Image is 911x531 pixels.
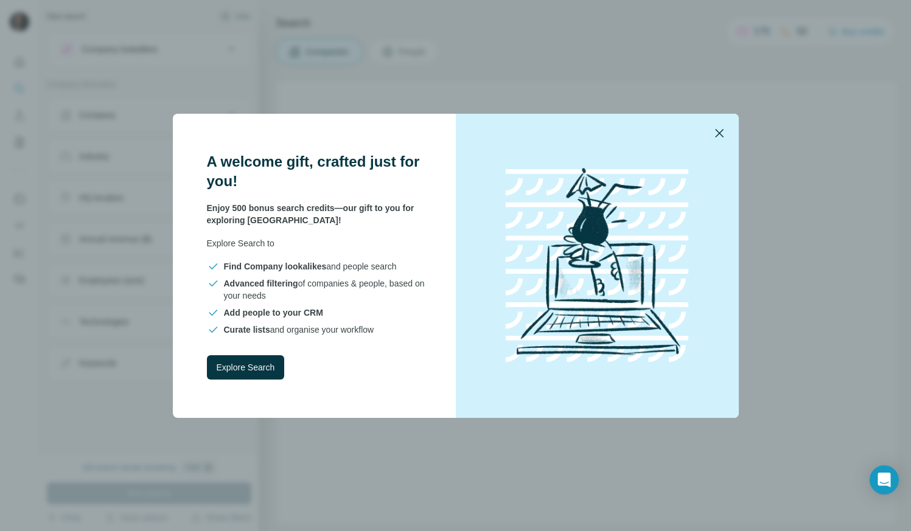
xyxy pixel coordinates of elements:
h3: A welcome gift, crafted just for you! [207,152,427,191]
span: Curate lists [224,325,270,335]
span: Explore Search [217,361,275,373]
button: Explore Search [207,355,285,380]
span: Advanced filtering [224,279,298,288]
img: laptop [487,156,707,375]
span: and organise your workflow [224,324,374,336]
p: Enjoy 500 bonus search credits—our gift to you for exploring [GEOGRAPHIC_DATA]! [207,202,427,226]
span: Find Company lookalikes [224,262,327,271]
p: Explore Search to [207,237,427,249]
span: of companies & people, based on your needs [224,277,427,302]
span: Add people to your CRM [224,308,323,318]
span: and people search [224,260,397,272]
div: Open Intercom Messenger [870,465,899,495]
